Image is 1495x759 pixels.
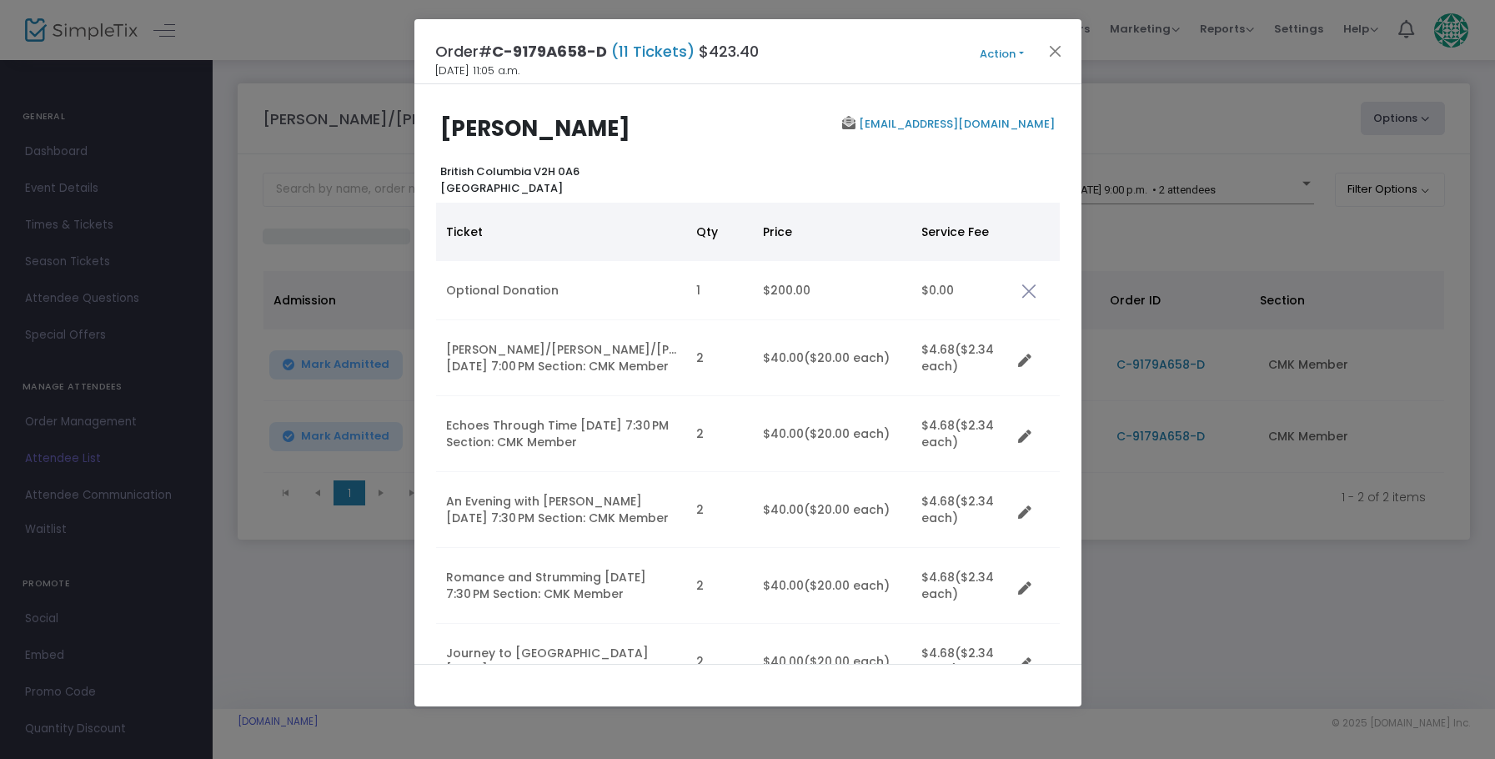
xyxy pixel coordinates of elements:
div: Data table [436,203,1060,700]
span: ($2.34 each) [921,645,994,678]
td: Romance and Strumming [DATE] 7:30 PM Section: CMK Member [436,548,686,624]
span: ($2.34 each) [921,569,994,602]
span: ($2.34 each) [921,417,994,450]
td: 2 [686,396,753,472]
span: ($20.00 each) [804,349,890,366]
th: Service Fee [911,203,1011,261]
td: Echoes Through Time [DATE] 7:30 PM Section: CMK Member [436,396,686,472]
td: Optional Donation [436,261,686,320]
td: Journey to [GEOGRAPHIC_DATA] [DATE] 7:30 PM Section: CMK Member [436,624,686,700]
td: $4.68 [911,396,1011,472]
td: $40.00 [753,548,911,624]
td: $0.00 [911,261,1011,320]
td: $40.00 [753,472,911,548]
td: 1 [686,261,753,320]
td: $40.00 [753,624,911,700]
img: cross.png [1021,284,1036,299]
td: [PERSON_NAME]/[PERSON_NAME]/[PERSON_NAME] [DATE] 7:00 PM Section: CMK Member [436,320,686,396]
td: $4.68 [911,320,1011,396]
span: ($2.34 each) [921,341,994,374]
td: An Evening with [PERSON_NAME] [DATE] 7:30 PM Section: CMK Member [436,472,686,548]
span: ($20.00 each) [804,425,890,442]
td: $200.00 [753,261,911,320]
td: $4.68 [911,624,1011,700]
button: Action [952,45,1052,63]
span: [DATE] 11:05 a.m. [435,63,519,79]
th: Price [753,203,911,261]
b: British Columbia V2H 0A6 [GEOGRAPHIC_DATA] [440,163,579,196]
td: 2 [686,548,753,624]
td: 2 [686,472,753,548]
span: ($2.34 each) [921,493,994,526]
a: [EMAIL_ADDRESS][DOMAIN_NAME] [855,116,1055,132]
td: 2 [686,320,753,396]
td: $4.68 [911,472,1011,548]
span: ($20.00 each) [804,653,890,670]
b: [PERSON_NAME] [440,113,630,143]
span: ($20.00 each) [804,501,890,518]
td: 2 [686,624,753,700]
td: $4.68 [911,548,1011,624]
td: $40.00 [753,320,911,396]
td: $40.00 [753,396,911,472]
span: C-9179A658-D [492,41,607,62]
h4: Order# $423.40 [435,40,759,63]
span: (11 Tickets) [607,41,699,62]
th: Qty [686,203,753,261]
th: Ticket [436,203,686,261]
span: ($20.00 each) [804,577,890,594]
button: Close [1044,40,1066,62]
